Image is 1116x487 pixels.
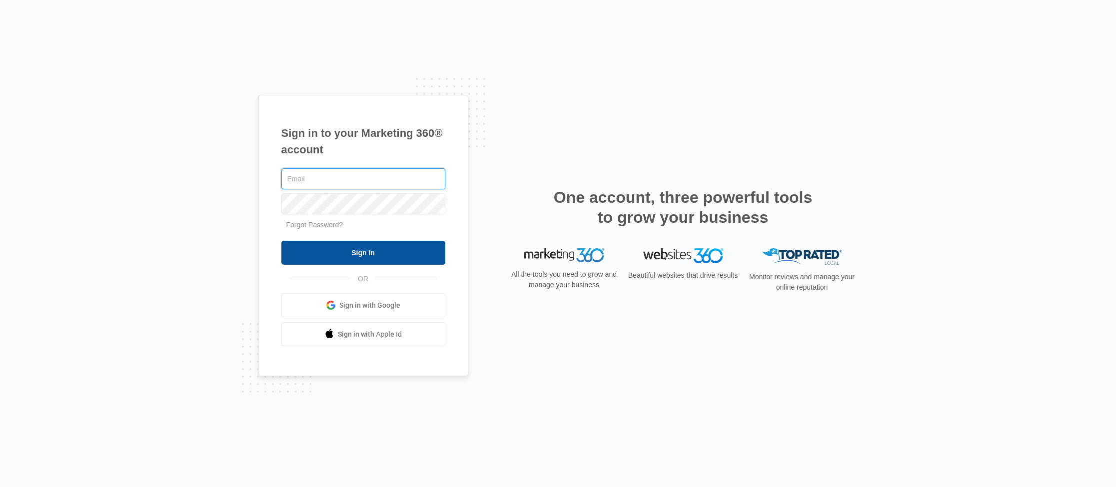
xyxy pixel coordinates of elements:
[281,241,445,265] input: Sign In
[551,187,816,227] h2: One account, three powerful tools to grow your business
[746,272,858,293] p: Monitor reviews and manage your online reputation
[281,168,445,189] input: Email
[281,293,445,317] a: Sign in with Google
[339,300,400,311] span: Sign in with Google
[627,270,739,281] p: Beautiful websites that drive results
[351,274,375,284] span: OR
[281,322,445,346] a: Sign in with Apple Id
[508,269,620,290] p: All the tools you need to grow and manage your business
[524,248,604,262] img: Marketing 360
[762,248,842,265] img: Top Rated Local
[643,248,723,263] img: Websites 360
[286,221,343,229] a: Forgot Password?
[338,329,402,340] span: Sign in with Apple Id
[281,125,445,158] h1: Sign in to your Marketing 360® account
